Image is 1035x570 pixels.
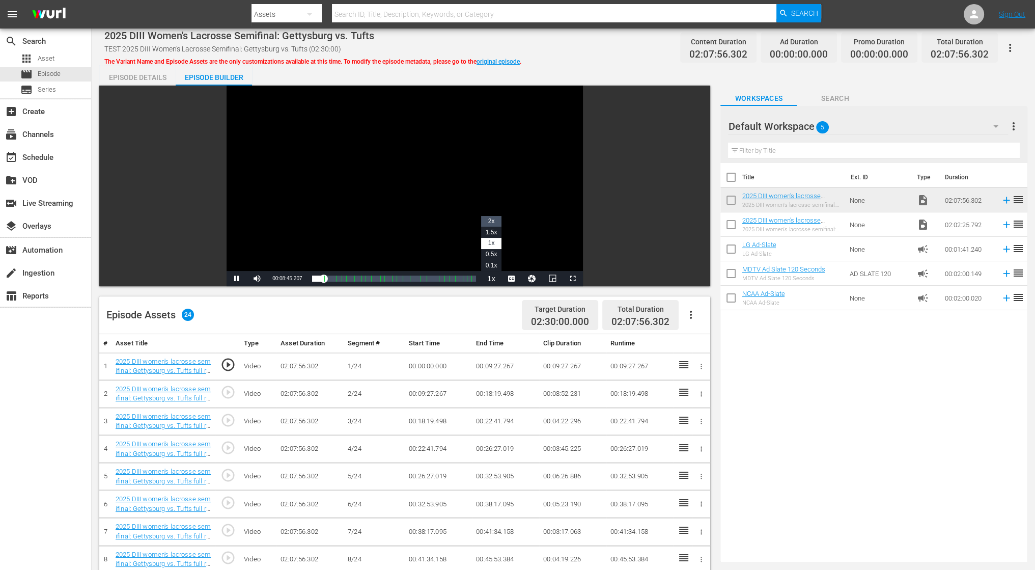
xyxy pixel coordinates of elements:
span: Episode [20,68,33,80]
td: 00:22:41.794 [405,436,472,463]
span: reorder [1012,242,1024,255]
td: 1/24 [344,352,405,380]
td: 00:09:27.267 [539,352,606,380]
td: 00:26:27.019 [405,463,472,491]
td: 00:18:19.498 [606,380,674,408]
div: Target Duration [531,302,589,316]
td: 6 [99,491,111,518]
td: 3 [99,408,111,435]
td: 00:09:27.267 [606,352,674,380]
th: Duration [939,163,1000,192]
button: Episode Details [99,65,176,86]
td: 4/24 [344,436,405,463]
span: Automation [5,244,17,256]
td: 7 [99,518,111,546]
svg: Add to Episode [1001,292,1012,304]
span: Asset [38,53,54,64]
div: Total Duration [931,35,989,49]
td: 00:08:52.231 [539,380,606,408]
svg: Add to Episode [1001,268,1012,279]
td: 00:41:34.158 [472,518,539,546]
span: Ad [917,267,929,280]
span: 00:00:00.000 [770,49,828,61]
span: 02:07:56.302 [611,316,669,328]
a: Sign Out [999,10,1025,18]
td: 00:38:17.095 [606,491,674,518]
span: 02:07:56.302 [689,49,747,61]
td: 1 [99,352,111,380]
a: 2025 DIII women's lacrosse semifinal: Gettysburg vs. Tufts full replay (7/24) [116,523,211,549]
div: Default Workspace [728,112,1008,141]
span: Ingestion [5,267,17,279]
td: 00:26:27.019 [606,436,674,463]
td: 00:38:17.095 [405,518,472,546]
span: play_circle_outline [220,440,236,455]
th: # [99,334,111,353]
span: play_circle_outline [220,523,236,538]
td: Video [240,491,276,518]
div: Episode Builder [176,65,252,90]
td: 02:02:25.792 [941,212,997,237]
span: Asset [20,52,33,65]
span: Schedule [5,151,17,164]
td: 00:22:41.794 [606,408,674,435]
th: Asset Duration [276,334,344,353]
span: play_circle_outline [220,468,236,483]
td: 2 [99,380,111,408]
span: TEST 2025 DIII Women's Lacrosse Semifinal: Gettysburg vs. Tufts (02:30:00) [104,45,341,53]
span: play_circle_outline [220,495,236,510]
th: End Time [472,334,539,353]
td: 00:04:22.296 [539,408,606,435]
span: Channels [5,128,17,141]
a: 2025 DIII women's lacrosse semifinal: Gettysburg vs. Tufts full replay (6/24) [116,495,211,522]
th: Ext. ID [844,163,911,192]
button: Pause [227,271,247,286]
td: Video [240,518,276,546]
button: Picture-in-Picture [542,271,563,286]
td: Video [240,463,276,491]
td: 2/24 [344,380,405,408]
span: reorder [1012,218,1024,230]
a: 2025 DIII women's lacrosse semifinal: Gettysburg vs. Tufts full replay [742,192,840,215]
button: Captions [501,271,522,286]
a: 2025 DIII women's lacrosse semifinal: Gettysburg vs. Tufts full replay (4/24) [116,440,211,467]
td: Video [240,352,276,380]
span: 1x [488,239,495,247]
button: more_vert [1008,114,1020,139]
td: 00:06:26.886 [539,463,606,491]
img: ans4CAIJ8jUAAAAAAAAAAAAAAAAAAAAAAAAgQb4GAAAAAAAAAAAAAAAAAAAAAAAAJMjXAAAAAAAAAAAAAAAAAAAAAAAAgAT5G... [24,3,73,26]
td: 00:05:23.190 [539,491,606,518]
button: Jump To Time [522,271,542,286]
span: Video [917,219,929,231]
span: play_circle_outline [220,413,236,428]
span: 02:07:56.302 [931,49,989,61]
button: Episode Builder [176,65,252,86]
th: Title [742,163,844,192]
th: Runtime [606,334,674,353]
div: MDTV Ad Slate 120 Seconds [742,275,825,282]
th: Start Time [405,334,472,353]
a: 2025 DIII women's lacrosse semifinal: Gettysburg vs. Tufts full replay (1/24) [116,358,211,384]
th: Type [240,334,276,353]
td: 6/24 [344,491,405,518]
td: 00:26:27.019 [472,436,539,463]
button: Search [776,4,821,22]
span: play_circle_outline [220,357,236,372]
span: Live Streaming [5,197,17,209]
span: 5 [817,117,829,138]
div: Progress Bar [312,276,476,282]
button: Playback Rate [481,271,501,286]
th: Asset Title [111,334,215,353]
span: 1.5x [486,229,497,236]
a: LG Ad-Slate [742,241,776,249]
div: Episode Details [99,65,176,90]
span: 0.5x [486,251,497,258]
span: reorder [1012,267,1024,279]
td: 00:32:53.905 [606,463,674,491]
span: reorder [1012,194,1024,206]
div: Total Duration [611,302,669,316]
span: Search [797,92,873,105]
td: 02:07:56.302 [276,408,344,435]
span: Overlays [5,220,17,232]
div: Promo Duration [850,35,908,49]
